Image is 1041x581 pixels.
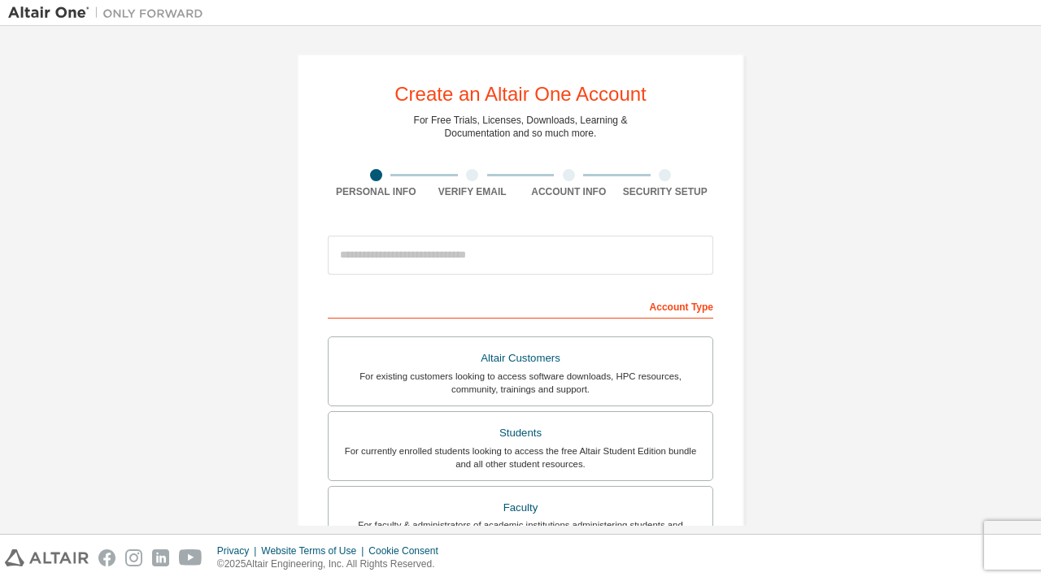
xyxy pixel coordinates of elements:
[338,518,703,544] div: For faculty & administrators of academic institutions administering students and accessing softwa...
[328,293,713,319] div: Account Type
[98,549,115,566] img: facebook.svg
[425,185,521,198] div: Verify Email
[338,444,703,470] div: For currently enrolled students looking to access the free Altair Student Edition bundle and all ...
[338,496,703,519] div: Faculty
[338,347,703,370] div: Altair Customers
[179,549,203,566] img: youtube.svg
[394,85,647,104] div: Create an Altair One Account
[338,422,703,444] div: Students
[8,5,211,21] img: Altair One
[217,544,261,557] div: Privacy
[617,185,714,198] div: Security Setup
[125,549,142,566] img: instagram.svg
[520,185,617,198] div: Account Info
[217,557,448,571] p: © 2025 Altair Engineering, Inc. All Rights Reserved.
[368,544,447,557] div: Cookie Consent
[152,549,169,566] img: linkedin.svg
[414,114,628,140] div: For Free Trials, Licenses, Downloads, Learning & Documentation and so much more.
[328,185,425,198] div: Personal Info
[338,370,703,396] div: For existing customers looking to access software downloads, HPC resources, community, trainings ...
[5,549,89,566] img: altair_logo.svg
[261,544,368,557] div: Website Terms of Use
